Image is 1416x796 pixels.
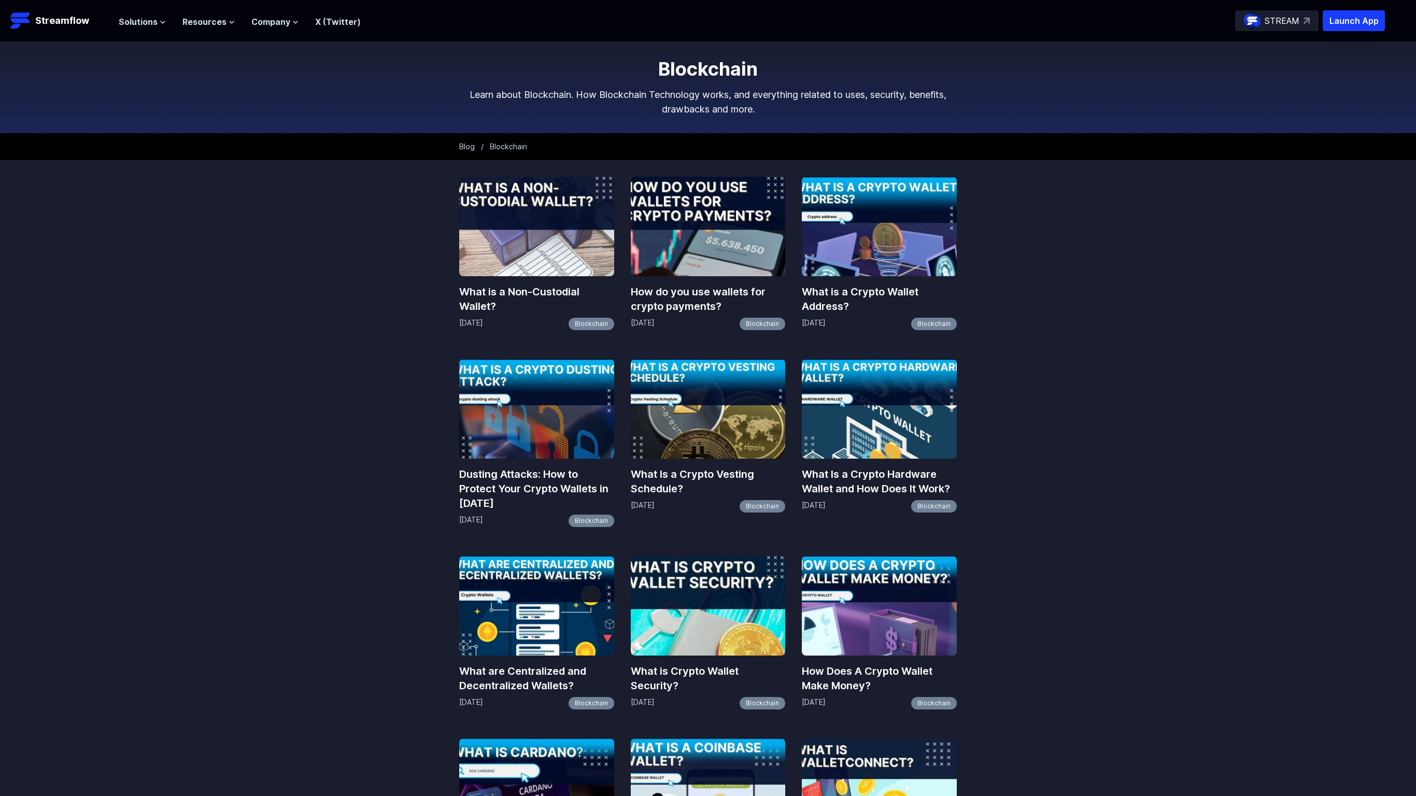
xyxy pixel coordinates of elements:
[802,664,957,693] a: How Does A Crypto Wallet Make Money?
[631,664,786,693] a: What is Crypto Wallet Security?
[1304,18,1310,24] img: top-right-arrow.svg
[802,556,957,656] img: How Does A Crypto Wallet Make Money?
[631,285,786,314] a: How do you use wallets for crypto payments?
[631,467,786,496] a: What Is a Crypto Vesting Schedule?
[631,500,655,513] p: [DATE]
[569,515,614,527] a: Blockchain
[1244,12,1261,29] img: streamflow-logo-circle.png
[459,515,483,527] p: [DATE]
[182,16,226,28] span: Resources
[459,359,614,459] img: Dusting Attacks: How to Protect Your Crypto Wallets in 2023
[631,318,655,330] p: [DATE]
[802,697,826,709] p: [DATE]
[802,500,826,513] p: [DATE]
[631,556,786,656] img: What is Crypto Wallet Security?
[569,318,614,330] a: Blockchain
[802,285,957,314] a: What is a Crypto Wallet Address?
[10,10,108,31] a: Streamflow
[35,13,89,28] p: Streamflow
[182,16,235,28] button: Resources
[481,142,484,151] span: /
[315,17,361,27] a: X (Twitter)
[459,59,957,79] h1: Blockchain
[459,88,957,117] p: Learn about Blockchain. How Blockchain Technology works, and everything related to uses, security...
[251,16,299,28] button: Company
[802,359,957,459] img: What Is a Crypto Hardware Wallet and How Does It Work?
[10,10,31,31] img: Streamflow Logo
[119,16,166,28] button: Solutions
[802,318,826,330] p: [DATE]
[911,500,957,513] a: Blockchain
[1265,15,1299,27] p: STREAM
[740,318,785,330] a: Blockchain
[802,467,957,496] a: What Is a Crypto Hardware Wallet and How Does It Work?
[569,697,614,709] a: Blockchain
[459,177,614,276] img: What is a Non-Custodial Wallet?
[740,697,785,709] a: Blockchain
[490,142,527,151] span: Blockchain
[911,318,957,330] a: Blockchain
[1323,10,1385,31] button: Launch App
[119,16,158,28] span: Solutions
[631,697,655,709] p: [DATE]
[740,500,785,513] a: Blockchain
[459,318,483,330] p: [DATE]
[251,16,290,28] span: Company
[911,697,957,709] a: Blockchain
[631,359,786,459] img: What Is a Crypto Vesting Schedule?
[459,556,614,656] img: What are Centralized and Decentralized Wallets?
[631,177,786,276] img: How do you use wallets for crypto payments?
[802,177,957,276] img: What is a Crypto Wallet Address?
[459,664,614,693] a: What are Centralized and Decentralized Wallets?
[459,142,475,151] a: Blog
[459,467,614,510] a: Dusting Attacks: How to Protect Your Crypto Wallets in [DATE]
[459,285,614,314] a: What is a Non-Custodial Wallet?
[459,697,483,709] p: [DATE]
[1235,10,1319,31] a: STREAM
